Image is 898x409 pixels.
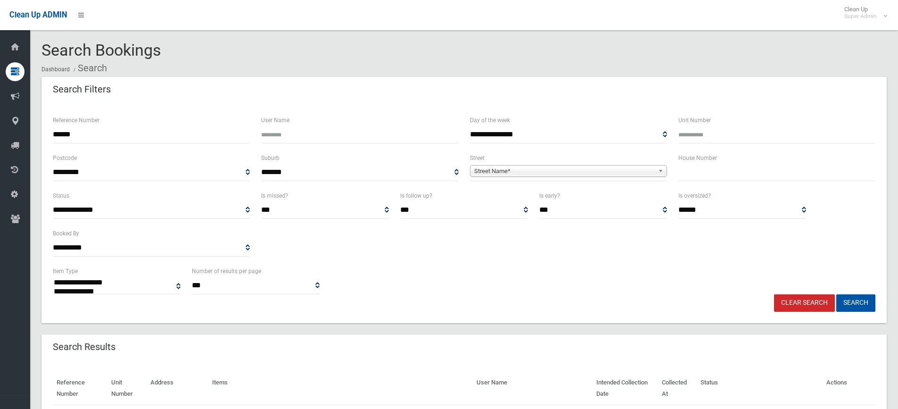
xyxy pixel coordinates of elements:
[678,153,717,163] label: House Number
[474,166,654,177] span: Street Name*
[261,191,288,201] label: Is missed?
[400,191,432,201] label: Is follow up?
[41,338,127,356] header: Search Results
[697,372,823,405] th: Status
[261,115,289,125] label: User Name
[658,372,697,405] th: Collected At
[147,372,208,405] th: Address
[41,41,161,59] span: Search Bookings
[823,372,875,405] th: Actions
[840,6,886,20] span: Clean Up
[844,13,877,20] small: Super Admin
[53,191,69,201] label: Status
[71,59,107,77] li: Search
[470,115,510,125] label: Day of the week
[678,191,711,201] label: Is oversized?
[53,372,107,405] th: Reference Number
[41,66,70,73] a: Dashboard
[53,228,79,239] label: Booked By
[53,153,77,163] label: Postcode
[836,294,875,312] button: Search
[261,153,280,163] label: Suburb
[774,294,835,312] a: Clear Search
[208,372,473,405] th: Items
[473,372,593,405] th: User Name
[9,10,67,19] span: Clean Up ADMIN
[41,80,122,99] header: Search Filters
[53,115,99,125] label: Reference Number
[53,266,78,276] label: Item Type
[593,372,658,405] th: Intended Collection Date
[470,153,485,163] label: Street
[107,372,147,405] th: Unit Number
[539,191,560,201] label: Is early?
[192,266,261,276] label: Number of results per page
[678,115,711,125] label: Unit Number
